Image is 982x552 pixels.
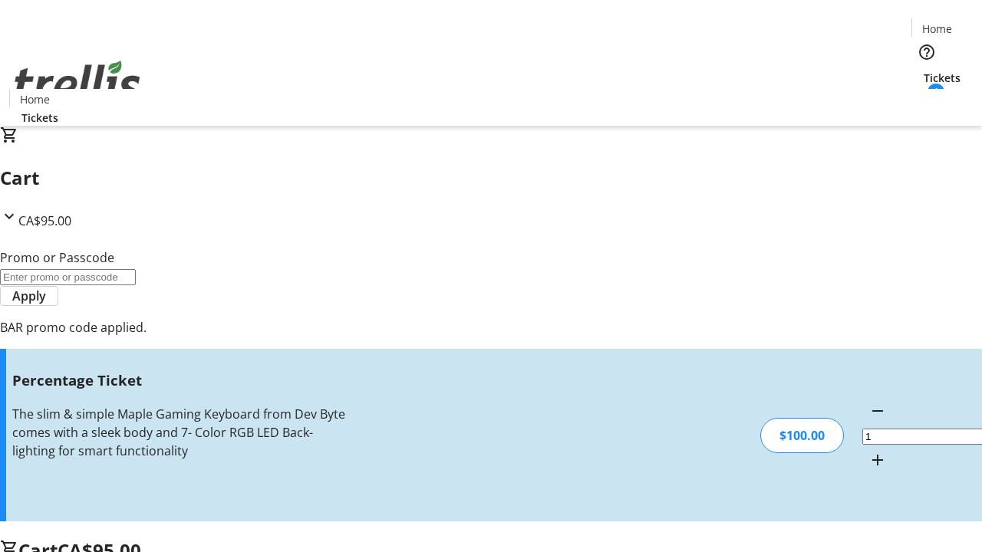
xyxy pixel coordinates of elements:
h3: Percentage Ticket [12,370,348,391]
a: Tickets [9,110,71,126]
span: Tickets [21,110,58,126]
a: Tickets [911,70,973,86]
img: Orient E2E Organization ypzdLv4NS1's Logo [9,44,146,120]
span: Home [20,91,50,107]
div: $100.00 [760,418,844,453]
button: Increment by one [862,445,893,475]
span: Apply [12,287,46,305]
a: Home [10,91,59,107]
span: CA$95.00 [18,212,71,229]
div: The slim & simple Maple Gaming Keyboard from Dev Byte comes with a sleek body and 7- Color RGB LE... [12,405,348,460]
button: Help [911,37,942,67]
span: Tickets [924,70,961,86]
span: Home [922,21,952,37]
button: Decrement by one [862,396,893,426]
button: Cart [911,86,942,117]
a: Home [912,21,961,37]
